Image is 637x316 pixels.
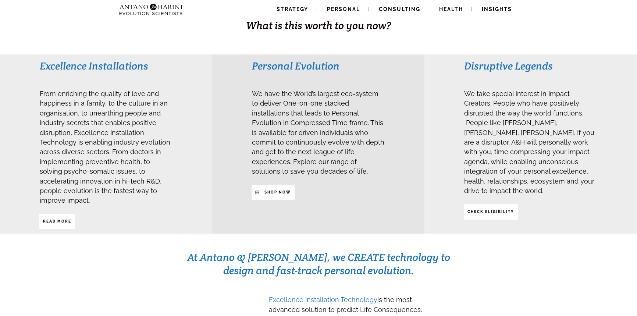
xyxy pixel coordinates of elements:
[439,6,463,12] span: Health
[264,190,291,194] strong: SHop NOW
[482,6,512,12] span: Insights
[252,185,295,200] a: SHop NOW
[252,90,384,175] span: We have the World’s largest eco-system to deliver One-on-one stacked installations that leads to ...
[252,59,385,72] h3: Personal Evolution
[464,204,518,219] a: CHECK ELIGIBILITY
[467,210,514,214] strong: CHECK ELIGIBILITY
[277,6,308,12] span: Strategy
[43,219,71,223] strong: Read More
[246,19,391,32] span: What is this worth to you now?
[464,59,597,72] h3: Disruptive Legends
[187,251,450,277] span: At Antano & [PERSON_NAME], we CREATE technology to design and fast-track personal evolution.
[40,90,170,204] span: From enriching the quality of love and happiness in a family, to the culture in an organisation, ...
[379,6,420,12] span: Consulting
[40,59,172,72] h3: Excellence Installations
[464,90,594,195] span: We take special interest in Impact Creators. People who have positively disrupted the way the wor...
[269,296,377,303] span: Excellence Installation Technology
[39,214,75,229] a: Read More
[327,6,360,12] span: Personal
